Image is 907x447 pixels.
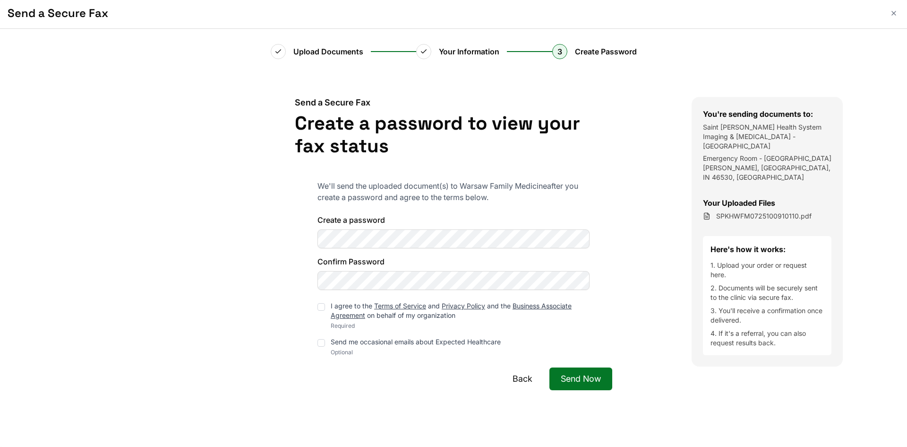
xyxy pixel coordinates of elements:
label: I agree to the and and the on behalf of my organization [331,302,572,319]
li: 3. You'll receive a confirmation once delivered. [710,306,824,325]
label: Confirm Password [317,256,590,267]
li: 4. If it's a referral, you can also request results back. [710,329,824,348]
h2: Send a Secure Fax [295,97,612,108]
h1: Send a Secure Fax [8,6,881,21]
label: Send me occasional emails about Expected Healthcare [331,338,501,346]
span: Upload Documents [293,46,363,57]
div: Required [331,322,590,330]
a: Terms of Service [374,302,426,310]
button: Send Now [549,368,612,390]
h1: Create a password to view your fax status [295,112,612,158]
button: Back [501,368,544,390]
p: Saint [PERSON_NAME] Health System Imaging & [MEDICAL_DATA] - [GEOGRAPHIC_DATA] [703,123,831,151]
a: Privacy Policy [442,302,485,310]
span: Your Information [439,46,499,57]
p: We'll send the uploaded document(s) to Warsaw Family Medicine after you create a password and agr... [317,180,590,203]
div: 3 [552,44,567,59]
button: Close [888,8,899,19]
div: Optional [331,349,501,356]
li: 1. Upload your order or request here. [710,261,824,280]
span: Create Password [575,46,637,57]
h3: You're sending documents to: [703,108,831,120]
p: Emergency Room - [GEOGRAPHIC_DATA][PERSON_NAME], [GEOGRAPHIC_DATA], IN 46530, [GEOGRAPHIC_DATA] [703,154,831,182]
span: SPKHWFM0725100910110.pdf [716,211,812,221]
h4: Here's how it works: [710,244,824,255]
h3: Your Uploaded Files [703,197,831,209]
label: Create a password [317,214,590,226]
li: 2. Documents will be securely sent to the clinic via secure fax. [710,283,824,302]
